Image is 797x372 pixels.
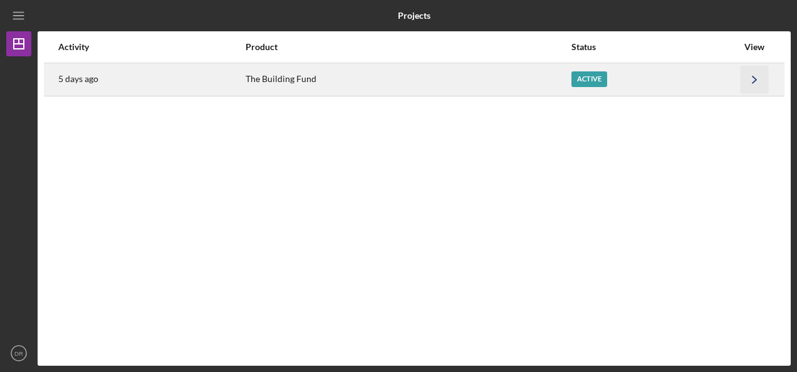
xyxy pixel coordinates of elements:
[739,42,770,52] div: View
[398,11,430,21] b: Projects
[6,341,31,366] button: DR
[571,42,737,52] div: Status
[571,71,607,87] div: Active
[58,74,98,84] time: 2025-08-26 16:09
[58,42,244,52] div: Activity
[14,350,23,357] text: DR
[246,42,570,52] div: Product
[246,64,570,95] div: The Building Fund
